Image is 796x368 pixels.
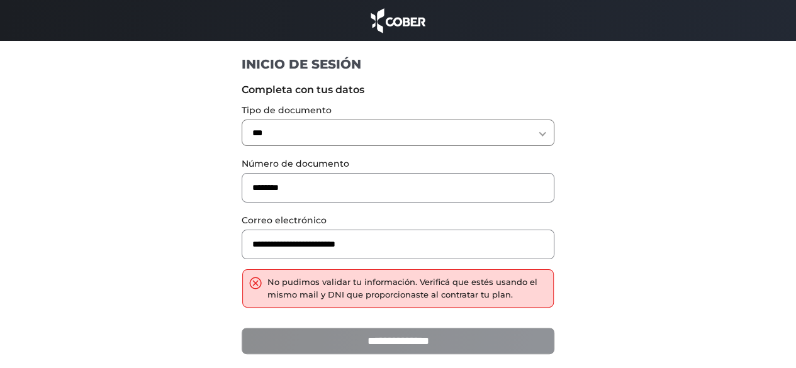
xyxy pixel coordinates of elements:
img: cober_marca.png [367,6,429,35]
label: Completa con tus datos [242,82,554,98]
h1: INICIO DE SESIÓN [242,56,554,72]
div: No pudimos validar tu información. Verificá que estés usando el mismo mail y DNI que proporcionas... [267,276,547,301]
label: Número de documento [242,157,554,170]
label: Tipo de documento [242,104,554,117]
label: Correo electrónico [242,214,554,227]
